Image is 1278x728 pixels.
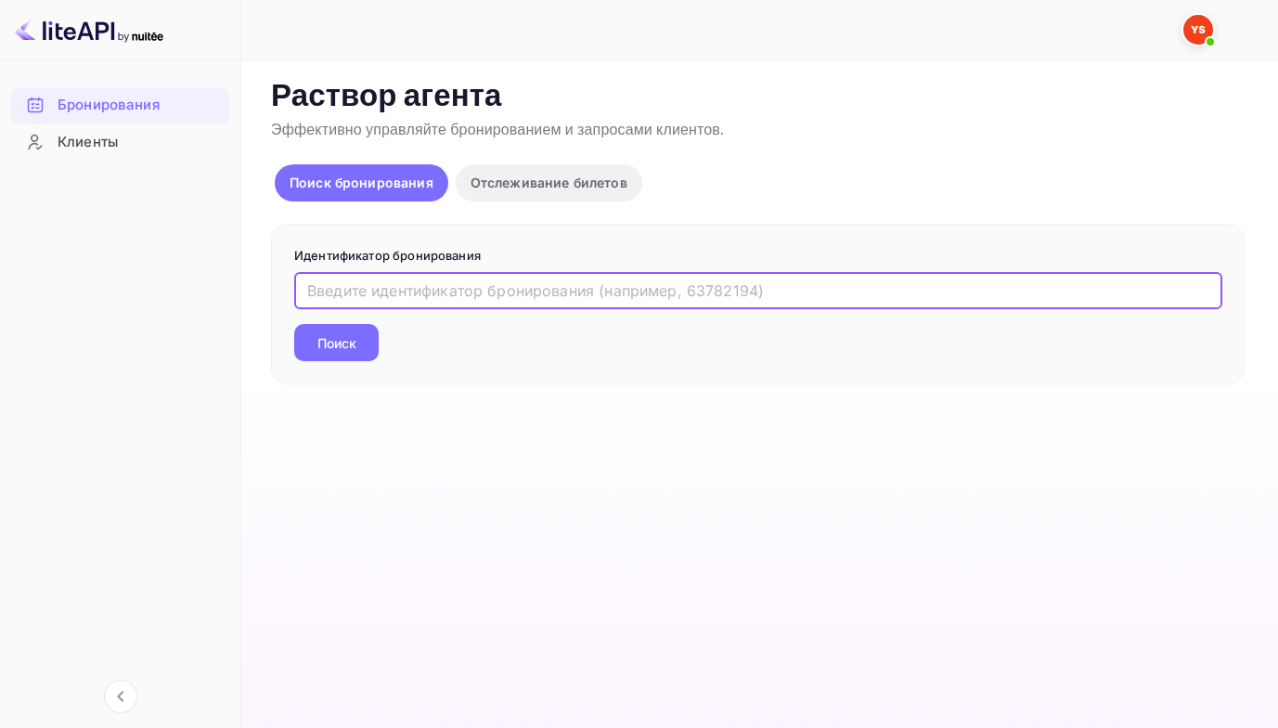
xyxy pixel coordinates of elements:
[11,124,229,161] div: Клиенты
[294,248,481,263] ya-tr-span: Идентификатор бронирования
[294,272,1222,309] input: Введите идентификатор бронирования (например, 63782194)
[290,175,433,190] ya-tr-span: Поиск бронирования
[271,77,502,117] ya-tr-span: Раствор агента
[58,95,160,116] ya-tr-span: Бронирования
[317,333,356,353] ya-tr-span: Поиск
[271,121,724,140] ya-tr-span: Эффективно управляйте бронированием и запросами клиентов.
[1183,15,1213,45] img: Служба Поддержки Яндекса
[104,680,137,713] button: Свернуть навигацию
[15,15,163,45] img: Логотип LiteAPI
[11,87,229,122] a: Бронирования
[11,124,229,159] a: Клиенты
[294,324,379,361] button: Поиск
[11,87,229,123] div: Бронирования
[471,175,627,190] ya-tr-span: Отслеживание билетов
[58,132,118,153] ya-tr-span: Клиенты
